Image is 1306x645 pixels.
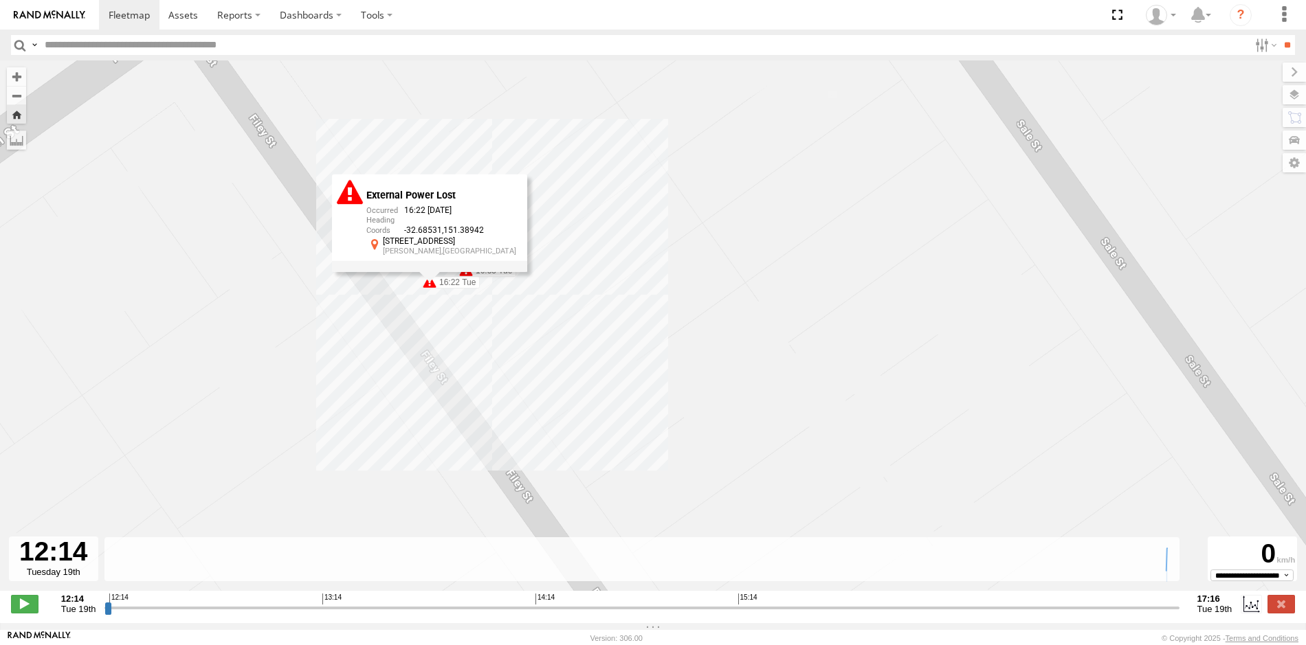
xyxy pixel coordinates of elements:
[1141,5,1181,25] div: Danielle Humble
[8,631,71,645] a: Visit our Website
[109,593,129,604] span: 12:14
[430,276,480,288] label: 16:22 Tue
[1197,604,1232,614] span: Tue 19th Aug 2025
[443,225,484,235] span: 151.38942
[1162,634,1298,642] div: © Copyright 2025 -
[1283,153,1306,172] label: Map Settings
[590,634,643,642] div: Version: 306.00
[366,205,516,216] div: 16:22 [DATE]
[322,593,342,604] span: 13:14
[7,131,26,150] label: Measure
[1250,35,1279,55] label: Search Filter Options
[535,593,555,604] span: 14:14
[1268,595,1295,613] label: Close
[1230,4,1252,26] i: ?
[466,264,516,277] label: 16:35 Tue
[7,67,26,86] button: Zoom in
[7,86,26,105] button: Zoom out
[61,593,96,604] strong: 12:14
[404,225,443,235] span: -32.68531
[11,595,38,613] label: Play/Stop
[383,247,516,255] div: [PERSON_NAME],[GEOGRAPHIC_DATA]
[7,105,26,124] button: Zoom Home
[1210,539,1295,569] div: 0
[29,35,40,55] label: Search Query
[1197,593,1232,604] strong: 17:16
[14,10,85,20] img: rand-logo.svg
[61,604,96,614] span: Tue 19th Aug 2025
[383,236,516,245] div: [STREET_ADDRESS]
[738,593,757,604] span: 15:14
[366,190,516,201] div: External Power Lost
[1226,634,1298,642] a: Terms and Conditions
